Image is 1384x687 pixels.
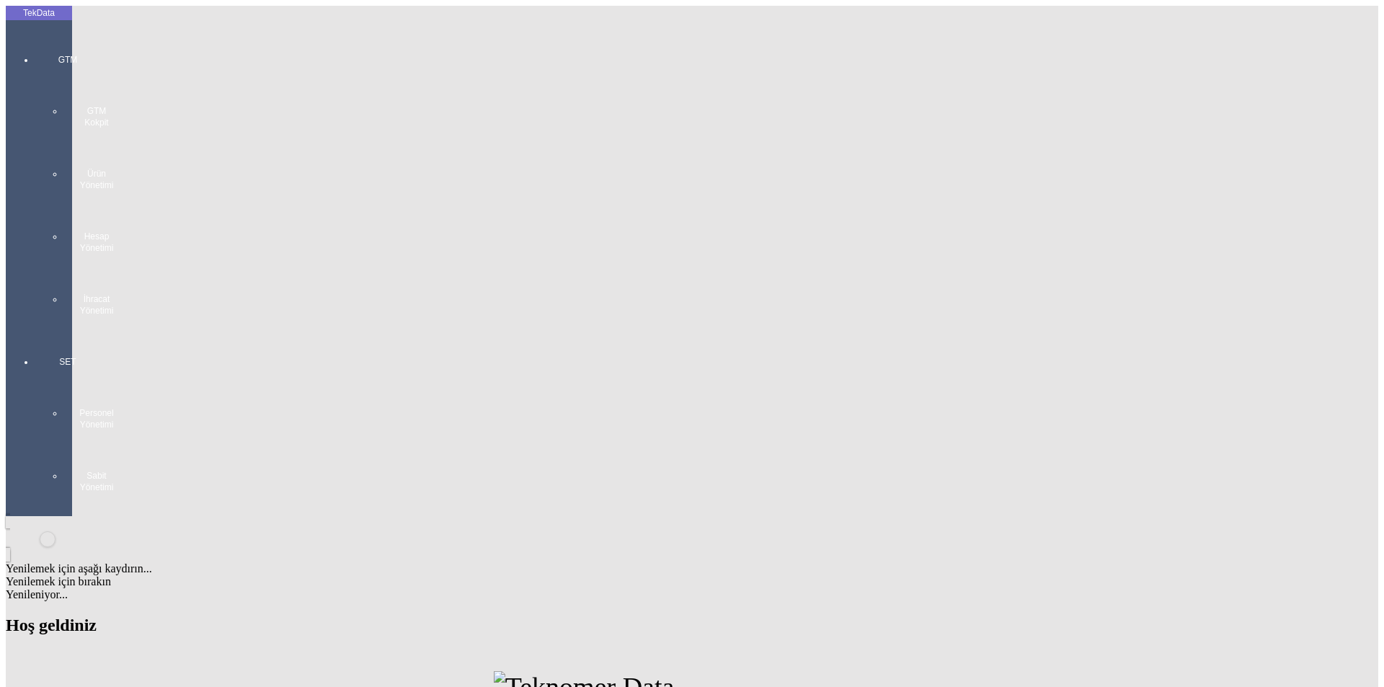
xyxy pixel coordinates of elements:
[46,356,89,368] span: SET
[6,562,1162,575] div: Yenilemek için aşağı kaydırın...
[6,616,1162,635] h2: Hoş geldiniz
[75,470,118,493] span: Sabit Yönetimi
[75,407,118,430] span: Personel Yönetimi
[75,105,118,128] span: GTM Kokpit
[75,231,118,254] span: Hesap Yönetimi
[6,7,72,19] div: TekData
[46,54,89,66] span: GTM
[6,588,1162,601] div: Yenileniyor...
[75,168,118,191] span: Ürün Yönetimi
[75,293,118,316] span: İhracat Yönetimi
[6,575,1162,588] div: Yenilemek için bırakın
